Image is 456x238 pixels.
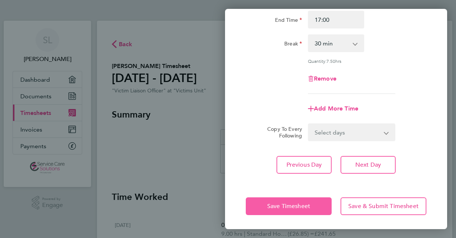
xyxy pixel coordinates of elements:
[314,75,336,82] span: Remove
[308,11,364,28] input: E.g. 18:00
[308,106,358,112] button: Add More Time
[341,197,426,215] button: Save & Submit Timesheet
[276,156,332,174] button: Previous Day
[341,156,396,174] button: Next Day
[284,40,302,49] label: Break
[348,203,419,210] span: Save & Submit Timesheet
[261,126,302,139] label: Copy To Every Following
[326,58,335,64] span: 7.50
[308,58,395,64] div: Quantity: hrs
[355,161,381,169] span: Next Day
[314,105,358,112] span: Add More Time
[308,76,336,82] button: Remove
[275,17,302,25] label: End Time
[286,161,322,169] span: Previous Day
[267,203,310,210] span: Save Timesheet
[246,197,332,215] button: Save Timesheet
